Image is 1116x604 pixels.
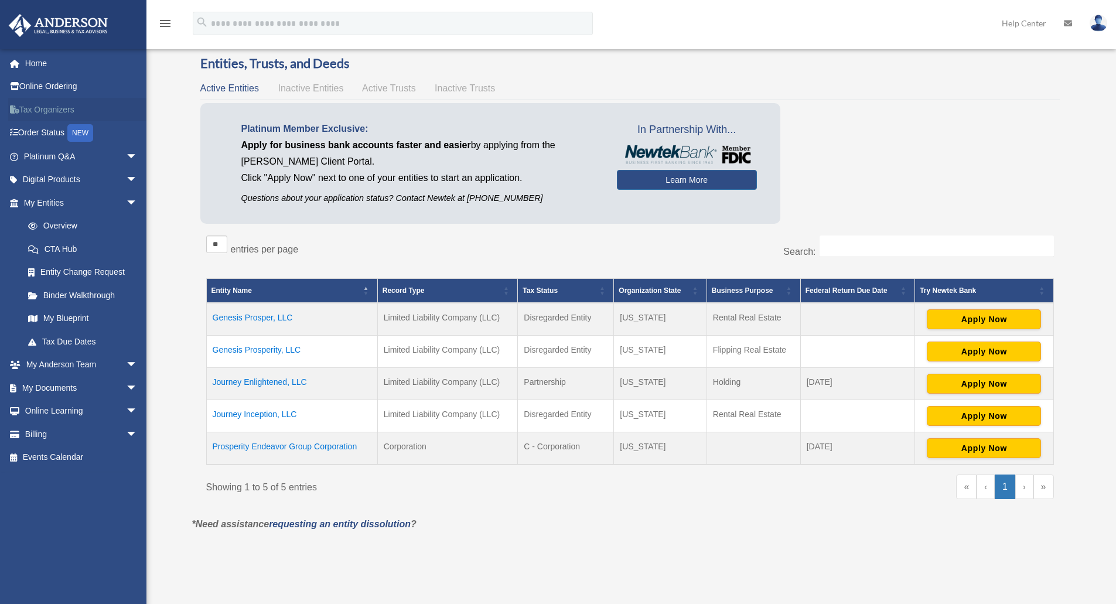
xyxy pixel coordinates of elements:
span: Inactive Entities [278,83,343,93]
td: Partnership [518,368,614,400]
button: Apply Now [927,438,1041,458]
span: Business Purpose [712,286,773,295]
td: [US_STATE] [614,303,707,336]
a: Learn More [617,170,757,190]
td: [US_STATE] [614,432,707,465]
span: Record Type [383,286,425,295]
th: Organization State: Activate to sort [614,279,707,303]
a: Online Learningarrow_drop_down [8,400,155,423]
td: [US_STATE] [614,400,707,432]
span: Entity Name [211,286,252,295]
td: Holding [707,368,800,400]
span: arrow_drop_down [126,191,149,215]
label: entries per page [231,244,299,254]
button: Apply Now [927,342,1041,361]
td: C - Corporation [518,432,614,465]
a: My Documentsarrow_drop_down [8,376,155,400]
span: arrow_drop_down [126,353,149,377]
td: Limited Liability Company (LLC) [377,336,518,368]
span: arrow_drop_down [126,422,149,446]
th: Record Type: Activate to sort [377,279,518,303]
a: Overview [16,214,144,238]
a: My Anderson Teamarrow_drop_down [8,353,155,377]
div: NEW [67,124,93,142]
td: Disregarded Entity [518,303,614,336]
a: Order StatusNEW [8,121,155,145]
p: by applying from the [PERSON_NAME] Client Portal. [241,137,599,170]
p: Questions about your application status? Contact Newtek at [PHONE_NUMBER] [241,191,599,206]
span: Inactive Trusts [435,83,495,93]
td: Genesis Prosper, LLC [206,303,377,336]
i: menu [158,16,172,30]
img: Anderson Advisors Platinum Portal [5,14,111,37]
td: [DATE] [800,432,915,465]
span: Tax Status [523,286,558,295]
div: Try Newtek Bank [920,284,1035,298]
p: Click "Apply Now" next to one of your entities to start an application. [241,170,599,186]
td: Corporation [377,432,518,465]
th: Federal Return Due Date: Activate to sort [800,279,915,303]
a: Tax Organizers [8,98,155,121]
span: arrow_drop_down [126,168,149,192]
td: Disregarded Entity [518,336,614,368]
td: Disregarded Entity [518,400,614,432]
img: User Pic [1090,15,1107,32]
a: menu [158,21,172,30]
td: Flipping Real Estate [707,336,800,368]
button: Apply Now [927,374,1041,394]
a: First [956,475,977,499]
span: Federal Return Due Date [806,286,888,295]
td: [DATE] [800,368,915,400]
a: My Entitiesarrow_drop_down [8,191,149,214]
td: Limited Liability Company (LLC) [377,368,518,400]
em: *Need assistance ? [192,519,417,529]
a: Platinum Q&Aarrow_drop_down [8,145,155,168]
span: arrow_drop_down [126,400,149,424]
a: Binder Walkthrough [16,284,149,307]
i: search [196,16,209,29]
a: Tax Due Dates [16,330,149,353]
a: Billingarrow_drop_down [8,422,155,446]
span: Organization State [619,286,681,295]
td: Rental Real Estate [707,303,800,336]
td: Journey Enlightened, LLC [206,368,377,400]
img: NewtekBankLogoSM.png [623,145,751,164]
td: [US_STATE] [614,336,707,368]
span: In Partnership With... [617,121,757,139]
td: Rental Real Estate [707,400,800,432]
a: Home [8,52,155,75]
td: Prosperity Endeavor Group Corporation [206,432,377,465]
a: My Blueprint [16,307,149,330]
span: Active Trusts [362,83,416,93]
a: Next [1015,475,1033,499]
div: Showing 1 to 5 of 5 entries [206,475,622,496]
a: requesting an entity dissolution [269,519,411,529]
td: Genesis Prosperity, LLC [206,336,377,368]
th: Tax Status: Activate to sort [518,279,614,303]
button: Apply Now [927,309,1041,329]
label: Search: [783,247,815,257]
a: Events Calendar [8,446,155,469]
a: Last [1033,475,1054,499]
p: Platinum Member Exclusive: [241,121,599,137]
a: 1 [995,475,1015,499]
a: Previous [977,475,995,499]
h3: Entities, Trusts, and Deeds [200,54,1060,73]
button: Apply Now [927,406,1041,426]
a: Online Ordering [8,75,155,98]
span: arrow_drop_down [126,376,149,400]
th: Try Newtek Bank : Activate to sort [915,279,1053,303]
a: CTA Hub [16,237,149,261]
th: Business Purpose: Activate to sort [707,279,800,303]
span: Active Entities [200,83,259,93]
td: Limited Liability Company (LLC) [377,303,518,336]
td: [US_STATE] [614,368,707,400]
td: Journey Inception, LLC [206,400,377,432]
a: Entity Change Request [16,261,149,284]
a: Digital Productsarrow_drop_down [8,168,155,192]
span: Apply for business bank accounts faster and easier [241,140,471,150]
th: Entity Name: Activate to invert sorting [206,279,377,303]
td: Limited Liability Company (LLC) [377,400,518,432]
span: arrow_drop_down [126,145,149,169]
